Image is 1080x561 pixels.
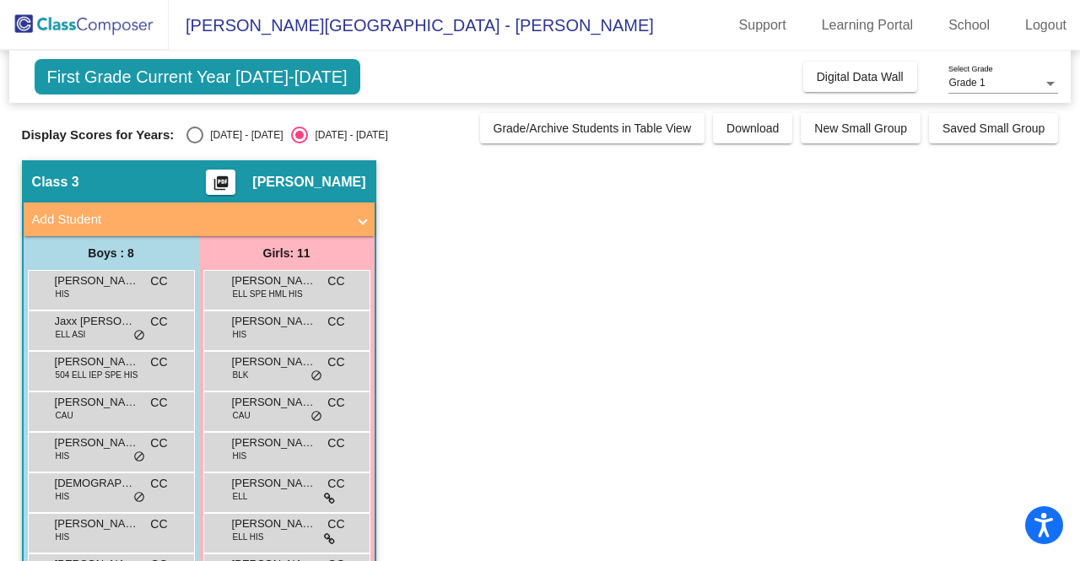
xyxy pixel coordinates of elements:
[55,475,139,492] span: [DEMOGRAPHIC_DATA] XX111 [PERSON_NAME]
[803,62,917,92] button: Digital Data Wall
[133,329,145,343] span: do_not_disturb_alt
[55,515,139,532] span: [PERSON_NAME]
[726,121,779,135] span: Download
[133,491,145,504] span: do_not_disturb_alt
[32,210,346,229] mat-panel-title: Add Student
[232,353,316,370] span: [PERSON_NAME]
[56,450,70,462] span: HIS
[55,272,139,289] span: [PERSON_NAME] [PERSON_NAME]
[801,113,921,143] button: New Small Group
[233,409,251,422] span: CAU
[308,127,387,143] div: [DATE] - [DATE]
[327,272,344,290] span: CC
[55,353,139,370] span: [PERSON_NAME]
[233,328,247,341] span: HIS
[55,313,139,330] span: Jaxx [PERSON_NAME]
[233,531,264,543] span: ELL HIS
[327,313,344,331] span: CC
[56,369,138,381] span: 504 ELL IEP SPE HIS
[232,515,316,532] span: [PERSON_NAME]
[56,328,86,341] span: ELL ASI
[150,313,167,331] span: CC
[942,121,1045,135] span: Saved Small Group
[150,353,167,371] span: CC
[22,127,175,143] span: Display Scores for Years:
[206,170,235,195] button: Print Students Details
[814,121,907,135] span: New Small Group
[24,202,375,236] mat-expansion-panel-header: Add Student
[929,113,1058,143] button: Saved Small Group
[150,272,167,290] span: CC
[55,434,139,451] span: [PERSON_NAME]
[150,515,167,533] span: CC
[232,434,316,451] span: [PERSON_NAME]
[327,434,344,452] span: CC
[133,450,145,464] span: do_not_disturb_alt
[233,288,303,300] span: ELL SPE HML HIS
[808,12,927,39] a: Learning Portal
[56,288,70,300] span: HIS
[935,12,1003,39] a: School
[186,127,387,143] mat-radio-group: Select an option
[713,113,792,143] button: Download
[32,174,79,191] span: Class 3
[199,236,375,270] div: Girls: 11
[24,236,199,270] div: Boys : 8
[233,450,247,462] span: HIS
[232,475,316,492] span: [PERSON_NAME]
[233,369,249,381] span: BLK
[726,12,800,39] a: Support
[252,174,365,191] span: [PERSON_NAME]
[494,121,692,135] span: Grade/Archive Students in Table View
[232,313,316,330] span: [PERSON_NAME]
[310,410,322,423] span: do_not_disturb_alt
[203,127,283,143] div: [DATE] - [DATE]
[327,475,344,493] span: CC
[169,12,654,39] span: [PERSON_NAME][GEOGRAPHIC_DATA] - [PERSON_NAME]
[150,475,167,493] span: CC
[327,394,344,412] span: CC
[310,370,322,383] span: do_not_disturb_alt
[35,59,360,94] span: First Grade Current Year [DATE]-[DATE]
[150,434,167,452] span: CC
[480,113,705,143] button: Grade/Archive Students in Table View
[233,490,248,503] span: ELL
[817,70,904,84] span: Digital Data Wall
[55,394,139,411] span: [PERSON_NAME]
[327,515,344,533] span: CC
[948,77,985,89] span: Grade 1
[327,353,344,371] span: CC
[56,409,73,422] span: CAU
[150,394,167,412] span: CC
[211,175,231,198] mat-icon: picture_as_pdf
[232,394,316,411] span: [PERSON_NAME]
[56,531,70,543] span: HIS
[232,272,316,289] span: [PERSON_NAME]
[56,490,70,503] span: HIS
[1012,12,1080,39] a: Logout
